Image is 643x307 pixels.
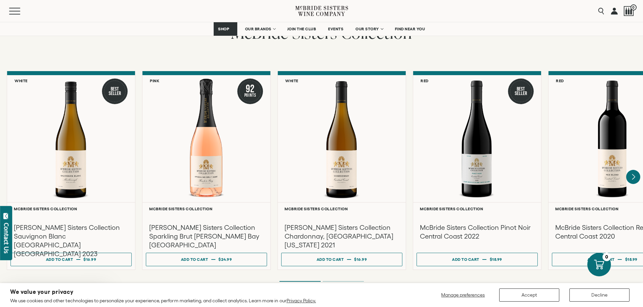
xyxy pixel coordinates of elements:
h6: McBride Sisters Collection [149,207,264,211]
button: Add to cart $16.99 [281,253,402,266]
span: $16.99 [83,257,96,262]
h3: [PERSON_NAME] Sisters Collection Sauvignon Blanc [GEOGRAPHIC_DATA] [GEOGRAPHIC_DATA] 2023 [14,223,128,258]
div: Add to cart [317,254,344,264]
a: White McBride Sisters Collection Chardonnay, Central Coast California McBride Sisters Collection ... [277,71,406,270]
span: Manage preferences [441,292,485,298]
span: JOIN THE CLUB [287,27,316,31]
span: FIND NEAR YOU [395,27,425,31]
h6: Red [556,79,564,83]
h6: White [285,79,298,83]
a: Privacy Policy. [287,298,316,303]
h6: Red [421,79,429,83]
a: EVENTS [324,22,348,36]
p: We use cookies and other technologies to personalize your experience, perform marketing, and coll... [10,298,316,304]
h6: Pink [150,79,159,83]
span: $16.99 [354,257,367,262]
a: White Best Seller McBride Sisters Collection SauvignonBlanc McBride Sisters Collection [PERSON_NA... [7,71,135,270]
a: Red Best Seller McBride Sisters Collection Central Coast Pinot Noir McBride Sisters Collection Mc... [413,71,541,270]
a: SHOP [214,22,237,36]
a: OUR STORY [351,22,387,36]
div: Add to cart [181,254,208,264]
div: Contact Us [3,223,10,253]
div: 0 [602,253,611,261]
a: OUR BRANDS [241,22,279,36]
button: Mobile Menu Trigger [9,8,33,14]
button: Add to cart $16.99 [10,253,132,266]
span: OUR BRANDS [245,27,271,31]
div: Add to cart [587,254,615,264]
button: Accept [499,288,559,302]
a: Pink 92 Points McBride Sisters Collection Sparkling Brut Rose Hawke's Bay NV McBride Sisters Coll... [142,71,271,270]
button: Decline [569,288,629,302]
h6: White [15,79,28,83]
span: EVENTS [328,27,343,31]
button: Add to cart $18.99 [417,253,538,266]
a: FIND NEAR YOU [391,22,430,36]
h6: McBride Sisters Collection [14,207,128,211]
button: Manage preferences [437,288,489,302]
div: Add to cart [452,254,479,264]
h3: [PERSON_NAME] Sisters Collection Sparkling Brut [PERSON_NAME] Bay [GEOGRAPHIC_DATA] [149,223,264,249]
h6: McBride Sisters Collection [285,207,399,211]
span: 0 [631,4,637,10]
a: JOIN THE CLUB [283,22,321,36]
h2: We value your privacy [10,289,316,295]
span: OUR STORY [355,27,379,31]
span: SHOP [218,27,230,31]
span: $18.99 [625,257,638,262]
li: Page dot 1 [279,281,321,282]
h3: [PERSON_NAME] Sisters Collection Chardonnay, [GEOGRAPHIC_DATA][US_STATE] 2021 [285,223,399,249]
h6: McBride Sisters Collection [420,207,534,211]
button: Next [626,170,640,184]
span: $18.99 [490,257,502,262]
button: Add to cart $24.99 [146,253,267,266]
li: Page dot 2 [323,281,364,282]
div: Add to cart [46,254,73,264]
h3: McBride Sisters Collection Pinot Noir Central Coast 2022 [420,223,534,241]
span: $24.99 [218,257,232,262]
